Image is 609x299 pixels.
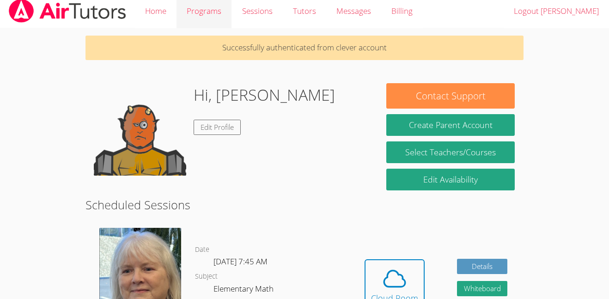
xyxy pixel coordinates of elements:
[386,83,515,109] button: Contact Support
[457,281,508,296] button: Whiteboard
[213,282,275,298] dd: Elementary Math
[336,6,371,16] span: Messages
[195,271,218,282] dt: Subject
[386,169,515,190] a: Edit Availability
[213,256,268,267] span: [DATE] 7:45 AM
[386,114,515,136] button: Create Parent Account
[85,36,524,60] p: Successfully authenticated from clever account
[85,196,524,214] h2: Scheduled Sessions
[386,141,515,163] a: Select Teachers/Courses
[457,259,508,274] a: Details
[194,83,335,107] h1: Hi, [PERSON_NAME]
[194,120,241,135] a: Edit Profile
[195,244,209,256] dt: Date
[94,83,186,176] img: default.png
